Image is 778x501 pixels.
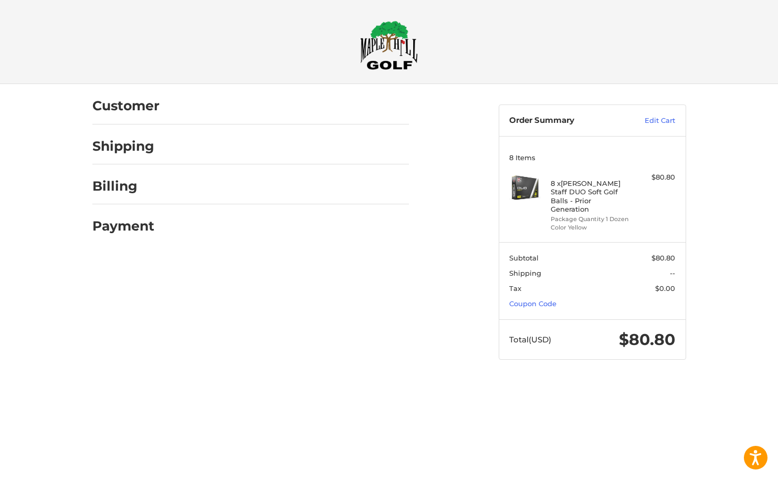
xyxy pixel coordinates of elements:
span: $80.80 [651,254,675,262]
span: Tax [509,284,521,293]
h2: Customer [92,98,160,114]
a: Coupon Code [509,299,556,308]
span: Shipping [509,269,541,277]
span: -- [670,269,675,277]
iframe: Gorgias live chat messenger [10,456,125,490]
img: Maple Hill Golf [360,20,418,70]
span: Total (USD) [509,335,551,345]
h4: 8 x [PERSON_NAME] Staff DUO Soft Golf Balls - Prior Generation [551,179,631,213]
li: Color Yellow [551,223,631,232]
a: Edit Cart [622,116,675,126]
h3: Order Summary [509,116,622,126]
h2: Payment [92,218,154,234]
li: Package Quantity 1 Dozen [551,215,631,224]
span: Subtotal [509,254,539,262]
span: $80.80 [619,330,675,349]
span: $0.00 [655,284,675,293]
h2: Shipping [92,138,154,154]
h3: 8 Items [509,153,675,162]
div: $80.80 [634,172,675,183]
h2: Billing [92,178,154,194]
